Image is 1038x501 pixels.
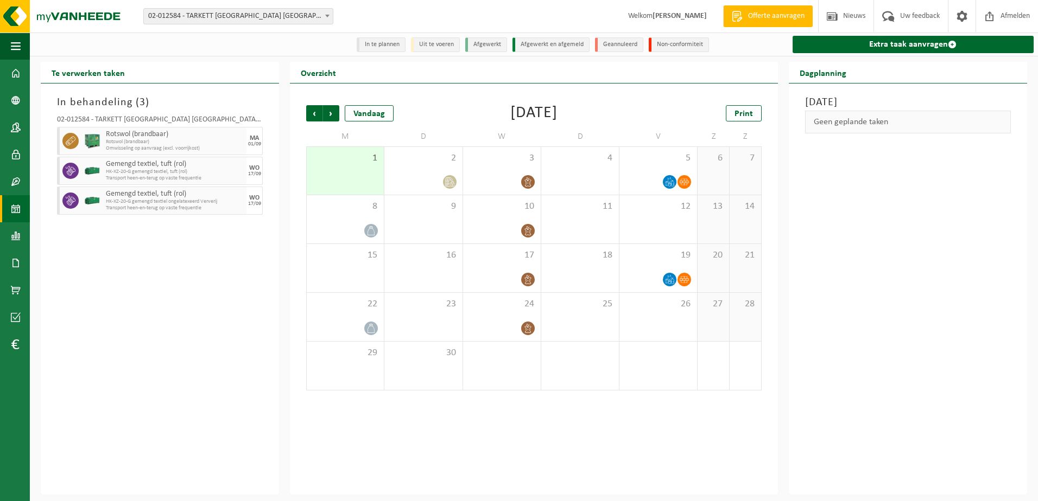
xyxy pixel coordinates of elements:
[106,139,244,145] span: Rotswol (brandbaar)
[547,249,613,261] span: 18
[469,249,535,261] span: 17
[390,347,457,359] span: 30
[250,135,259,142] div: MA
[306,127,384,146] td: M
[390,152,457,164] span: 2
[106,130,244,139] span: Rotswol (brandbaar)
[306,105,322,121] span: Vorige
[84,133,100,149] img: PB-HB-1400-HPE-GN-01
[595,37,643,52] li: Geannuleerd
[703,201,724,213] span: 13
[106,160,244,169] span: Gemengd textiel, tuft (rol)
[703,249,724,261] span: 20
[547,152,613,164] span: 4
[249,165,259,171] div: WO
[653,12,707,20] strong: [PERSON_NAME]
[140,97,145,108] span: 3
[84,192,100,209] img: HK-XZ-20-GN-00
[619,127,698,146] td: V
[144,9,333,24] span: 02-012584 - TARKETT DENDERMONDE NV - DENDERMONDE
[703,298,724,310] span: 27
[312,201,378,213] span: 8
[312,152,378,164] span: 1
[312,249,378,261] span: 15
[106,198,244,205] span: HK-XZ-20-G gemengd textiel ongelatexeerd Ververij
[323,105,339,121] span: Volgende
[248,171,261,177] div: 17/09
[390,298,457,310] span: 23
[625,249,692,261] span: 19
[512,37,590,52] li: Afgewerkt en afgemeld
[84,163,100,179] img: HK-XZ-20-GN-00
[649,37,709,52] li: Non-conformiteit
[390,249,457,261] span: 16
[106,169,244,175] span: HK-XZ-20-G gemengd textiel, tuft (rol)
[41,62,136,83] h2: Te verwerken taken
[312,347,378,359] span: 29
[345,105,394,121] div: Vandaag
[789,62,857,83] h2: Dagplanning
[465,37,507,52] li: Afgewerkt
[510,105,558,121] div: [DATE]
[726,105,762,121] a: Print
[248,201,261,207] div: 17/09
[625,201,692,213] span: 12
[384,127,463,146] td: D
[735,298,756,310] span: 28
[106,205,244,211] span: Transport heen-en-terug op vaste frequentie
[541,127,619,146] td: D
[698,127,730,146] td: Z
[730,127,762,146] td: Z
[469,298,535,310] span: 24
[735,152,756,164] span: 7
[735,249,756,261] span: 21
[735,110,753,118] span: Print
[106,175,244,182] span: Transport heen-en-terug op vaste frequentie
[805,94,1011,111] h3: [DATE]
[57,116,263,127] div: 02-012584 - TARKETT [GEOGRAPHIC_DATA] [GEOGRAPHIC_DATA] - [GEOGRAPHIC_DATA]
[469,152,535,164] span: 3
[805,111,1011,133] div: Geen geplande taken
[745,11,807,22] span: Offerte aanvragen
[57,94,263,111] h3: In behandeling ( )
[312,298,378,310] span: 22
[248,142,261,147] div: 01/09
[625,152,692,164] span: 5
[703,152,724,164] span: 6
[249,195,259,201] div: WO
[106,145,244,152] span: Omwisseling op aanvraag (excl. voorrijkost)
[793,36,1034,53] a: Extra taak aanvragen
[723,5,813,27] a: Offerte aanvragen
[547,298,613,310] span: 25
[463,127,541,146] td: W
[735,201,756,213] span: 14
[357,37,406,52] li: In te plannen
[290,62,347,83] h2: Overzicht
[469,201,535,213] span: 10
[143,8,333,24] span: 02-012584 - TARKETT DENDERMONDE NV - DENDERMONDE
[625,298,692,310] span: 26
[547,201,613,213] span: 11
[106,190,244,198] span: Gemengd textiel, tuft (rol)
[411,37,460,52] li: Uit te voeren
[390,201,457,213] span: 9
